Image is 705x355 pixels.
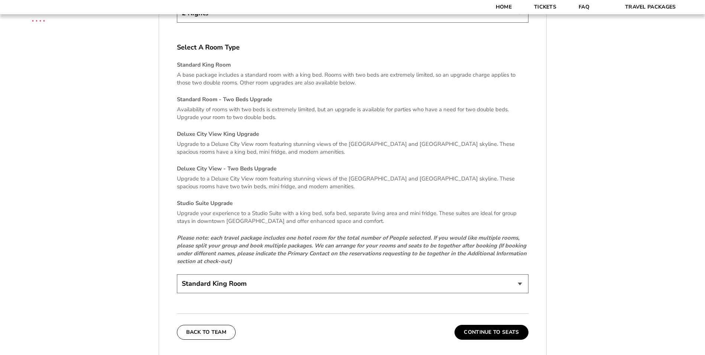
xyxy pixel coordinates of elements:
[177,165,528,173] h4: Deluxe City View - Two Beds Upgrade
[177,234,527,265] em: Please note: each travel package includes one hotel room for the total number of People selected....
[177,140,528,156] p: Upgrade to a Deluxe City View room featuring stunning views of the [GEOGRAPHIC_DATA] and [GEOGRAP...
[177,130,528,138] h4: Deluxe City View King Upgrade
[177,43,528,52] label: Select A Room Type
[22,4,55,36] img: CBS Sports Thanksgiving Classic
[177,210,528,225] p: Upgrade your experience to a Studio Suite with a king bed, sofa bed, separate living area and min...
[177,199,528,207] h4: Studio Suite Upgrade
[177,96,528,103] h4: Standard Room - Two Beds Upgrade
[455,325,528,340] button: Continue To Seats
[177,71,528,87] p: A base package includes a standard room with a king bed. Rooms with two beds are extremely limite...
[177,106,528,121] p: Availability of rooms with two beds is extremely limited, but an upgrade is available for parties...
[177,175,528,191] p: Upgrade to a Deluxe City View room featuring stunning views of the [GEOGRAPHIC_DATA] and [GEOGRAP...
[177,325,236,340] button: Back To Team
[177,61,528,69] h4: Standard King Room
